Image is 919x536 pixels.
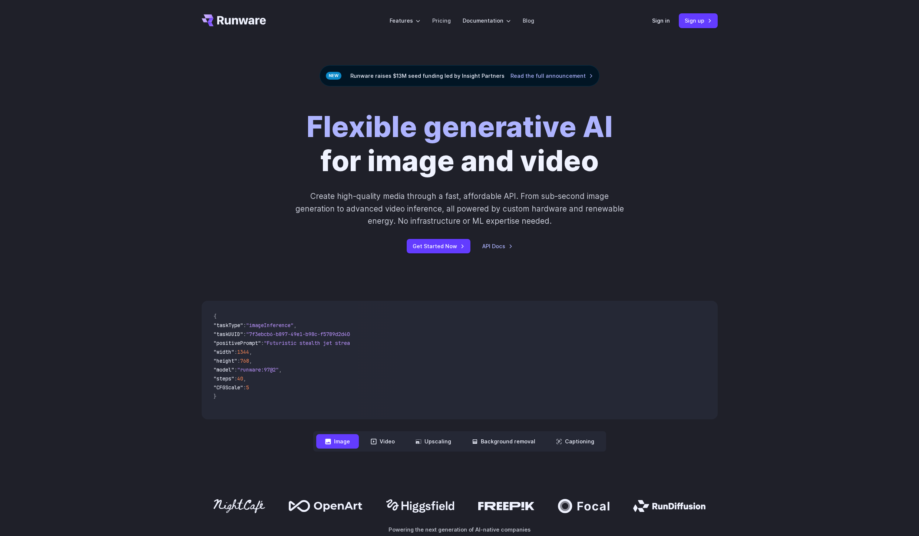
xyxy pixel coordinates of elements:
button: Image [316,434,359,449]
span: , [249,349,252,355]
strong: Flexible generative AI [307,110,613,144]
span: 5 [246,384,249,391]
span: , [243,375,246,382]
span: "model" [214,366,234,373]
div: Runware raises $13M seed funding led by Insight Partners [320,65,599,86]
a: Blog [523,16,534,25]
span: "runware:97@2" [237,366,279,373]
span: : [261,340,264,346]
a: Sign in [652,16,670,25]
p: Create high-quality media through a fast, affordable API. From sub-second image generation to adv... [294,190,625,227]
span: "positivePrompt" [214,340,261,346]
span: : [234,349,237,355]
span: 768 [240,357,249,364]
h1: for image and video [307,110,613,178]
span: "steps" [214,375,234,382]
span: , [279,366,282,373]
span: : [243,384,246,391]
button: Video [362,434,404,449]
span: } [214,393,216,400]
span: 40 [237,375,243,382]
button: Background removal [463,434,544,449]
span: "7f3ebcb6-b897-49e1-b98c-f5789d2d40d7" [246,331,359,337]
p: Powering the next generation of AI-native companies [202,525,718,534]
span: , [294,322,297,329]
a: Read the full announcement [510,71,593,80]
a: API Docs [482,242,513,250]
span: "taskType" [214,322,243,329]
a: Sign up [679,13,718,28]
span: "taskUUID" [214,331,243,337]
span: : [243,331,246,337]
a: Go to / [202,14,266,26]
span: "height" [214,357,237,364]
a: Pricing [432,16,451,25]
span: { [214,313,216,320]
span: , [249,357,252,364]
span: : [243,322,246,329]
span: : [234,375,237,382]
span: : [234,366,237,373]
span: "CFGScale" [214,384,243,391]
span: : [237,357,240,364]
label: Documentation [463,16,511,25]
button: Captioning [547,434,603,449]
span: "imageInference" [246,322,294,329]
a: Get Started Now [407,239,470,253]
button: Upscaling [407,434,460,449]
label: Features [390,16,420,25]
span: "Futuristic stealth jet streaking through a neon-lit cityscape with glowing purple exhaust" [264,340,534,346]
span: "width" [214,349,234,355]
span: 1344 [237,349,249,355]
